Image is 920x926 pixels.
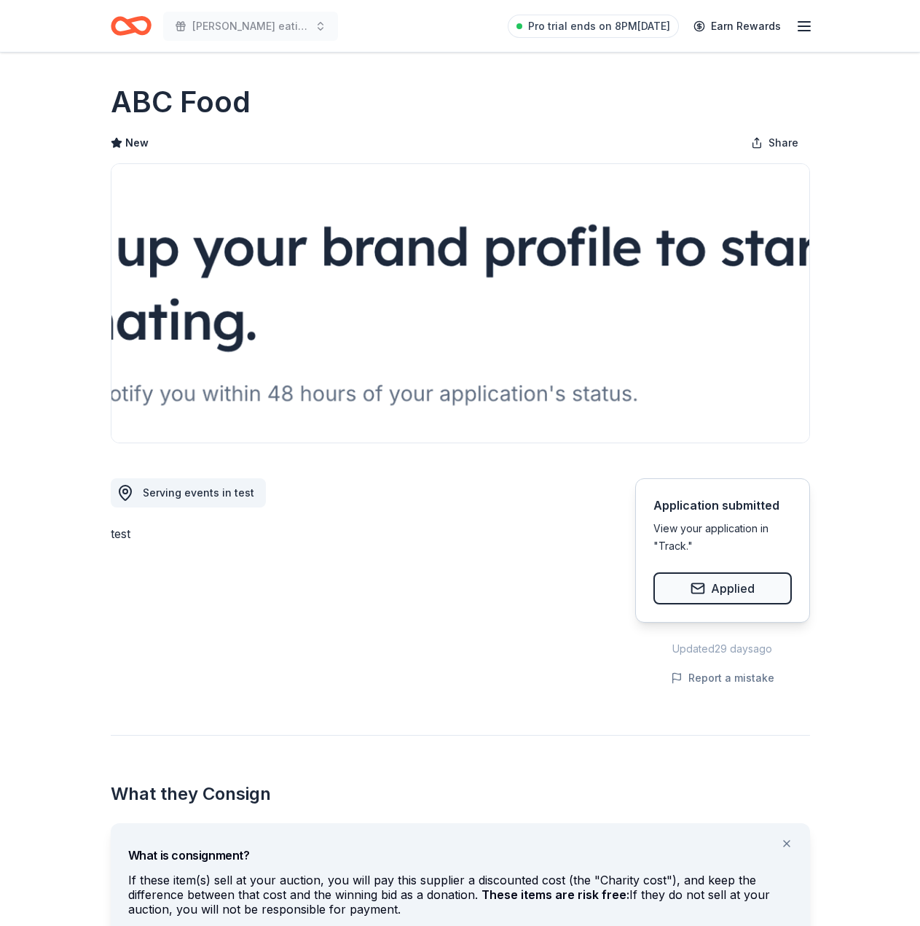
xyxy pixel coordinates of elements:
button: [PERSON_NAME] eating contest 2 [163,12,338,41]
a: Pro trial ends on 8PM[DATE] [508,15,679,38]
span: Share [768,134,798,152]
button: Applied [653,572,792,604]
div: Updated 29 days ago [635,640,810,658]
div: Application submitted [653,497,792,514]
div: View your application in "Track." [653,520,792,555]
h1: ABC Food [111,82,251,122]
a: Home [111,9,152,43]
div: If these item(s) sell at your auction, you will pay this supplier a discounted cost (the "Charity... [128,873,793,922]
span: [PERSON_NAME] eating contest 2 [192,17,309,35]
a: Earn Rewards [685,13,790,39]
span: Applied [711,579,755,598]
span: New [125,134,149,152]
div: What is consignment? [128,835,793,864]
div: test [111,525,565,542]
button: Share [739,128,810,157]
button: Report a mistake [671,669,774,687]
span: Serving events in test [143,486,254,499]
span: These items are risk free: [481,887,629,902]
span: Pro trial ends on 8PM[DATE] [528,17,670,35]
img: Image for ABC Food [111,164,809,443]
h2: What they Consign [111,782,810,806]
